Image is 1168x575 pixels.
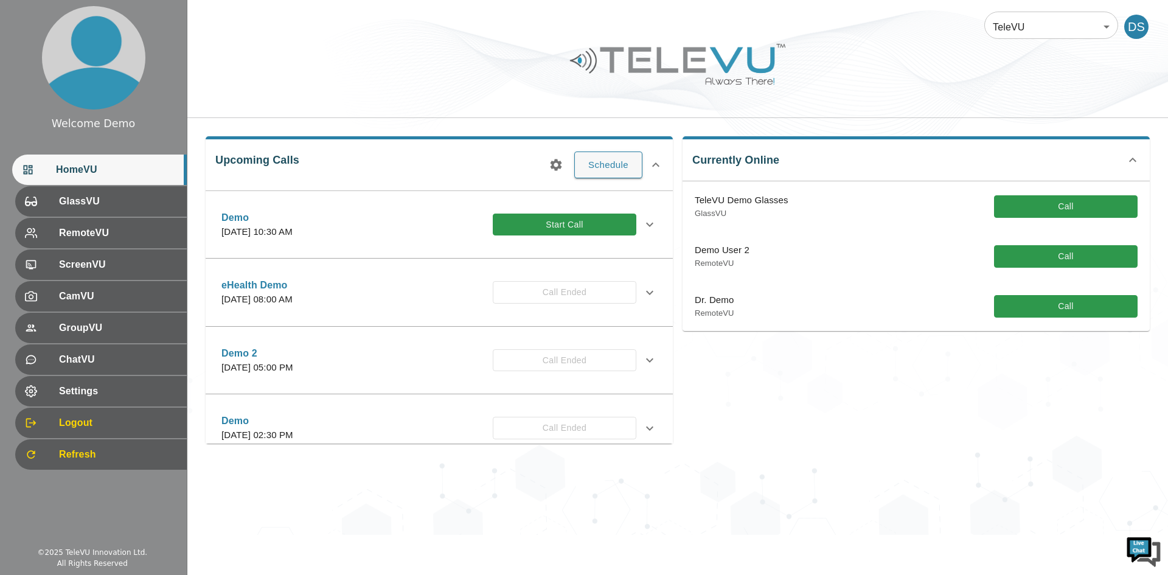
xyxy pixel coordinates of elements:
div: RemoteVU [15,218,187,248]
div: Welcome Demo [52,116,136,131]
div: Minimize live chat window [200,6,229,35]
button: Call [994,245,1138,268]
textarea: Type your message and hit 'Enter' [6,332,232,375]
span: HomeVU [56,162,177,177]
div: Logout [15,408,187,438]
p: TeleVU Demo Glasses [695,193,788,207]
div: Demo[DATE] 02:30 PMCall Ended [212,406,667,450]
p: Demo [221,414,293,428]
div: GroupVU [15,313,187,343]
span: Refresh [59,447,177,462]
p: Dr. Demo [695,293,734,307]
img: Logo [568,39,787,89]
div: Chat with us now [63,64,204,80]
p: Demo User 2 [695,243,749,257]
div: Settings [15,376,187,406]
p: Demo 2 [221,346,293,361]
p: RemoteVU [695,257,749,270]
p: Demo [221,211,293,225]
span: CamVU [59,289,177,304]
div: Refresh [15,439,187,470]
span: ChatVU [59,352,177,367]
div: CamVU [15,281,187,312]
div: All Rights Reserved [57,558,128,569]
span: We're online! [71,153,168,276]
p: [DATE] 05:00 PM [221,361,293,375]
button: Call [994,295,1138,318]
span: GroupVU [59,321,177,335]
div: ScreenVU [15,249,187,280]
button: Call [994,195,1138,218]
img: d_736959983_company_1615157101543_736959983 [21,57,51,87]
p: [DATE] 08:00 AM [221,293,293,307]
span: ScreenVU [59,257,177,272]
div: Demo[DATE] 10:30 AMStart Call [212,203,667,246]
p: GlassVU [695,207,788,220]
span: Settings [59,384,177,399]
span: Logout [59,416,177,430]
div: © 2025 TeleVU Innovation Ltd. [37,547,147,558]
div: HomeVU [12,155,187,185]
span: GlassVU [59,194,177,209]
img: Chat Widget [1125,532,1162,569]
img: profile.png [42,6,145,110]
p: eHealth Demo [221,278,293,293]
div: DS [1124,15,1149,39]
p: [DATE] 02:30 PM [221,428,293,442]
div: TeleVU [984,10,1118,44]
button: Start Call [493,214,636,236]
button: Schedule [574,152,642,178]
div: Demo 2[DATE] 05:00 PMCall Ended [212,339,667,382]
div: eHealth Demo[DATE] 08:00 AMCall Ended [212,271,667,314]
div: ChatVU [15,344,187,375]
p: RemoteVU [695,307,734,319]
div: GlassVU [15,186,187,217]
span: RemoteVU [59,226,177,240]
p: [DATE] 10:30 AM [221,225,293,239]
